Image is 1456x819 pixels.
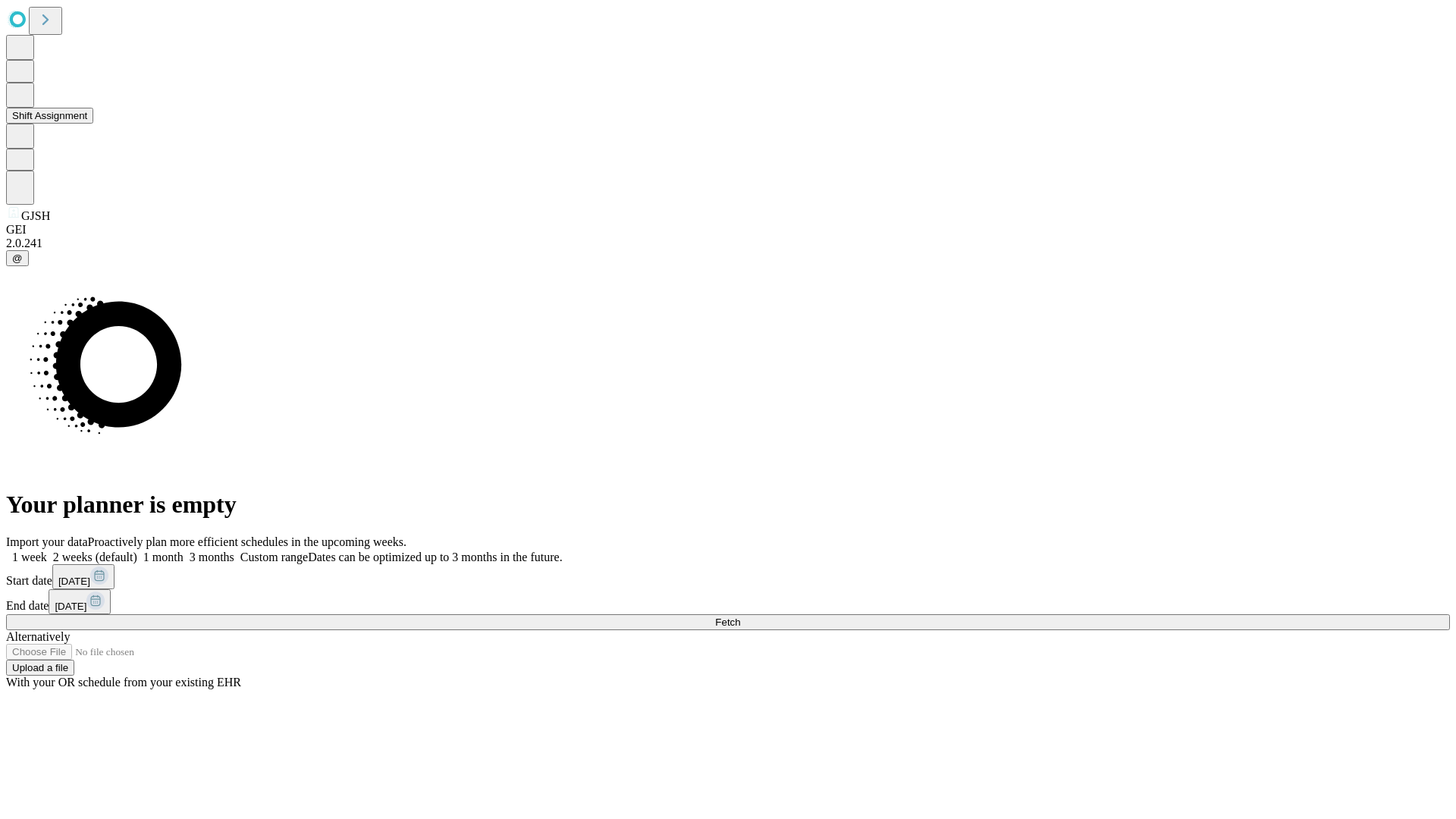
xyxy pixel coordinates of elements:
[6,660,74,676] button: Upload a file
[6,491,1450,519] h1: Your planner is empty
[12,253,23,264] span: @
[6,630,70,643] span: Alternatively
[6,223,1450,237] div: GEI
[190,551,234,563] span: 3 months
[6,237,1450,250] div: 2.0.241
[88,535,406,548] span: Proactively plan more efficient schedules in the upcoming weeks.
[6,564,1450,589] div: Start date
[49,589,111,614] button: [DATE]
[715,617,740,628] span: Fetch
[240,551,308,563] span: Custom range
[6,614,1450,630] button: Fetch
[143,551,184,563] span: 1 month
[308,551,562,563] span: Dates can be optimized up to 3 months in the future.
[6,108,93,124] button: Shift Assignment
[6,589,1450,614] div: End date
[6,535,88,548] span: Import your data
[6,676,241,689] span: With your OR schedule from your existing EHR
[52,564,115,589] button: [DATE]
[6,250,29,266] button: @
[55,601,86,612] span: [DATE]
[58,576,90,587] span: [DATE]
[21,209,50,222] span: GJSH
[12,551,47,563] span: 1 week
[53,551,137,563] span: 2 weeks (default)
